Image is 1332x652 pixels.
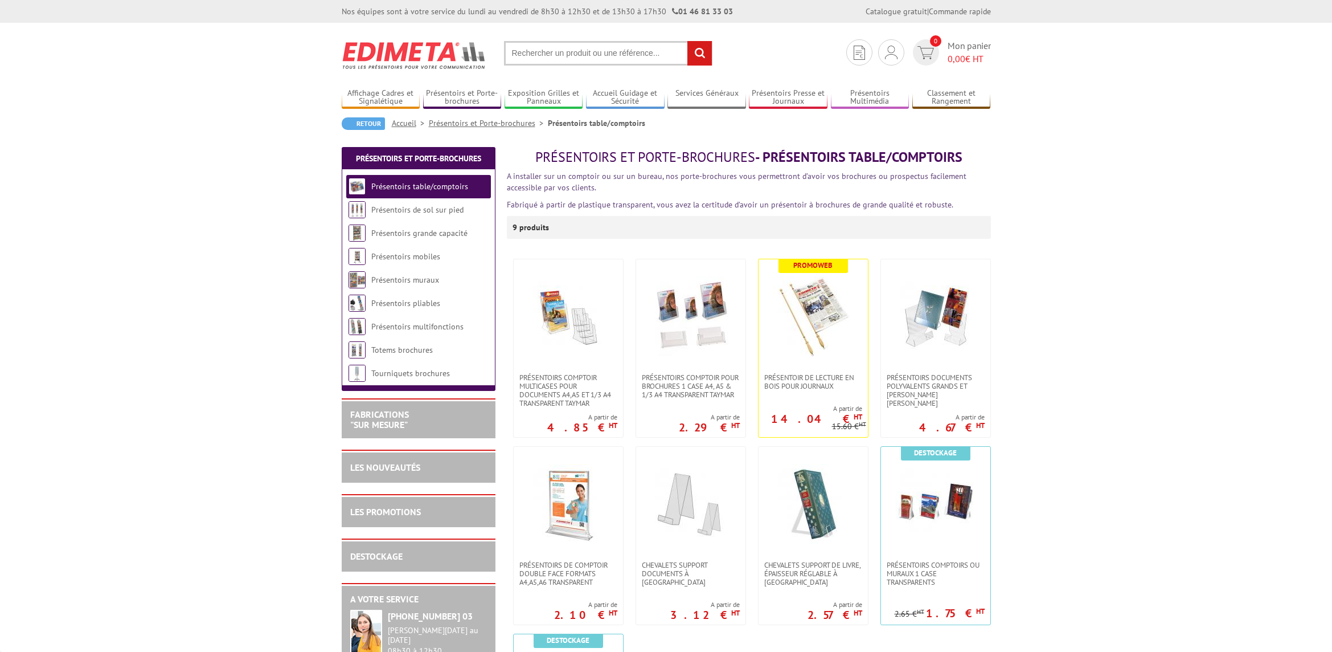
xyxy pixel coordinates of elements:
a: Présentoirs mobiles [371,251,440,262]
a: Présentoirs Documents Polyvalents Grands et [PERSON_NAME] [PERSON_NAME] [881,373,990,407]
img: Edimeta [342,34,487,76]
span: A partir de [547,413,617,422]
img: CHEVALETS SUPPORT DOCUMENTS À POSER [651,464,731,544]
img: devis rapide [854,46,865,60]
span: CHEVALETS SUPPORT DE LIVRE, ÉPAISSEUR RÉGLABLE À [GEOGRAPHIC_DATA] [764,561,862,586]
a: devis rapide 0 Mon panier 0,00€ HT [910,39,991,66]
p: 4.67 € [919,424,985,431]
a: CHEVALETS SUPPORT DE LIVRE, ÉPAISSEUR RÉGLABLE À [GEOGRAPHIC_DATA] [759,561,868,586]
a: Présentoir de lecture en bois pour journaux [759,373,868,390]
span: A partir de [554,600,617,609]
a: Présentoirs multifonctions [371,321,464,332]
a: Présentoirs de sol sur pied [371,205,464,215]
a: Présentoirs muraux [371,275,439,285]
a: PRÉSENTOIRS COMPTOIR POUR BROCHURES 1 CASE A4, A5 & 1/3 A4 TRANSPARENT taymar [636,373,745,399]
img: Présentoirs table/comptoirs [349,178,366,195]
span: Présentoirs et Porte-brochures [535,148,755,166]
div: | [866,6,991,17]
p: 2.65 € [895,610,924,618]
a: Présentoirs pliables [371,298,440,308]
sup: HT [976,421,985,430]
strong: 01 46 81 33 03 [672,6,733,17]
img: Tourniquets brochures [349,365,366,382]
p: 14.04 € [771,415,862,422]
a: Retour [342,117,385,130]
a: Présentoirs grande capacité [371,228,468,238]
input: rechercher [687,41,712,66]
a: CHEVALETS SUPPORT DOCUMENTS À [GEOGRAPHIC_DATA] [636,561,745,586]
img: Présentoirs mobiles [349,248,366,265]
img: PRÉSENTOIRS DE COMPTOIR DOUBLE FACE FORMATS A4,A5,A6 TRANSPARENT [528,464,608,544]
p: 9 produits [513,216,555,239]
span: A partir de [670,600,740,609]
a: Classement et Rangement [912,88,991,107]
a: Catalogue gratuit [866,6,927,17]
sup: HT [731,421,740,430]
sup: HT [859,420,866,428]
font: Fabriqué à partir de plastique transparent, vous avez la certitude d’avoir un présentoir à brochu... [507,199,953,210]
span: 0,00 [948,53,965,64]
sup: HT [609,421,617,430]
span: A partir de [808,600,862,609]
a: Totems brochures [371,345,433,355]
img: Présentoirs muraux [349,271,366,288]
a: Présentoirs Presse et Journaux [749,88,827,107]
img: PRÉSENTOIRS COMPTOIR POUR BROCHURES 1 CASE A4, A5 & 1/3 A4 TRANSPARENT taymar [651,276,731,356]
span: A partir de [919,413,985,422]
a: Tourniquets brochures [371,368,450,378]
sup: HT [976,606,985,616]
img: Présentoirs comptoirs ou muraux 1 case Transparents [896,464,976,544]
img: devis rapide [885,46,897,59]
span: Mon panier [948,39,991,66]
a: FABRICATIONS"Sur Mesure" [350,409,409,430]
div: Nos équipes sont à votre service du lundi au vendredi de 8h30 à 12h30 et de 13h30 à 17h30 [342,6,733,17]
a: Commande rapide [929,6,991,17]
b: Destockage [547,635,589,645]
span: A partir de [679,413,740,422]
span: PRÉSENTOIRS COMPTOIR POUR BROCHURES 1 CASE A4, A5 & 1/3 A4 TRANSPARENT taymar [642,373,740,399]
a: LES PROMOTIONS [350,506,421,517]
img: Présentoirs pliables [349,295,366,312]
p: 2.57 € [808,612,862,618]
a: DESTOCKAGE [350,551,403,562]
a: PRÉSENTOIRS DE COMPTOIR DOUBLE FACE FORMATS A4,A5,A6 TRANSPARENT [514,561,623,586]
p: 15.60 € [832,422,866,431]
img: devis rapide [917,46,934,59]
a: Services Généraux [667,88,746,107]
span: Présentoirs comptoirs ou muraux 1 case Transparents [887,561,985,586]
span: Présentoirs comptoir multicases POUR DOCUMENTS A4,A5 ET 1/3 A4 TRANSPARENT TAYMAR [519,373,617,407]
sup: HT [917,608,924,616]
div: [PERSON_NAME][DATE] au [DATE] [388,626,487,645]
h1: - Présentoirs table/comptoirs [507,150,991,165]
b: Destockage [914,448,957,458]
h2: A votre service [350,594,487,605]
a: Présentoirs et Porte-brochures [356,153,481,164]
p: 2.29 € [679,424,740,431]
img: Présentoirs multifonctions [349,318,366,335]
b: Promoweb [793,260,833,270]
a: Accueil [392,118,429,128]
sup: HT [854,412,862,422]
img: Présentoirs grande capacité [349,225,366,242]
sup: HT [609,608,617,618]
sup: HT [731,608,740,618]
span: 0 [930,35,941,47]
img: Présentoir de lecture en bois pour journaux [773,276,853,356]
a: Affichage Cadres et Signalétique [342,88,420,107]
img: Totems brochures [349,341,366,358]
a: Présentoirs et Porte-brochures [423,88,502,107]
strong: [PHONE_NUMBER] 03 [388,610,473,622]
span: PRÉSENTOIRS DE COMPTOIR DOUBLE FACE FORMATS A4,A5,A6 TRANSPARENT [519,561,617,586]
a: LES NOUVEAUTÉS [350,462,420,473]
p: 3.12 € [670,612,740,618]
img: Présentoirs Documents Polyvalents Grands et Petits Modèles [896,276,976,356]
a: Présentoirs table/comptoirs [371,181,468,191]
a: Accueil Guidage et Sécurité [586,88,665,107]
sup: HT [854,608,862,618]
span: Présentoir de lecture en bois pour journaux [764,373,862,390]
p: 2.10 € [554,612,617,618]
font: A installer sur un comptoir ou sur un bureau, nos porte-brochures vous permettront d’avoir vos br... [507,171,966,193]
input: Rechercher un produit ou une référence... [504,41,712,66]
span: Présentoirs Documents Polyvalents Grands et [PERSON_NAME] [PERSON_NAME] [887,373,985,407]
span: A partir de [759,404,862,413]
